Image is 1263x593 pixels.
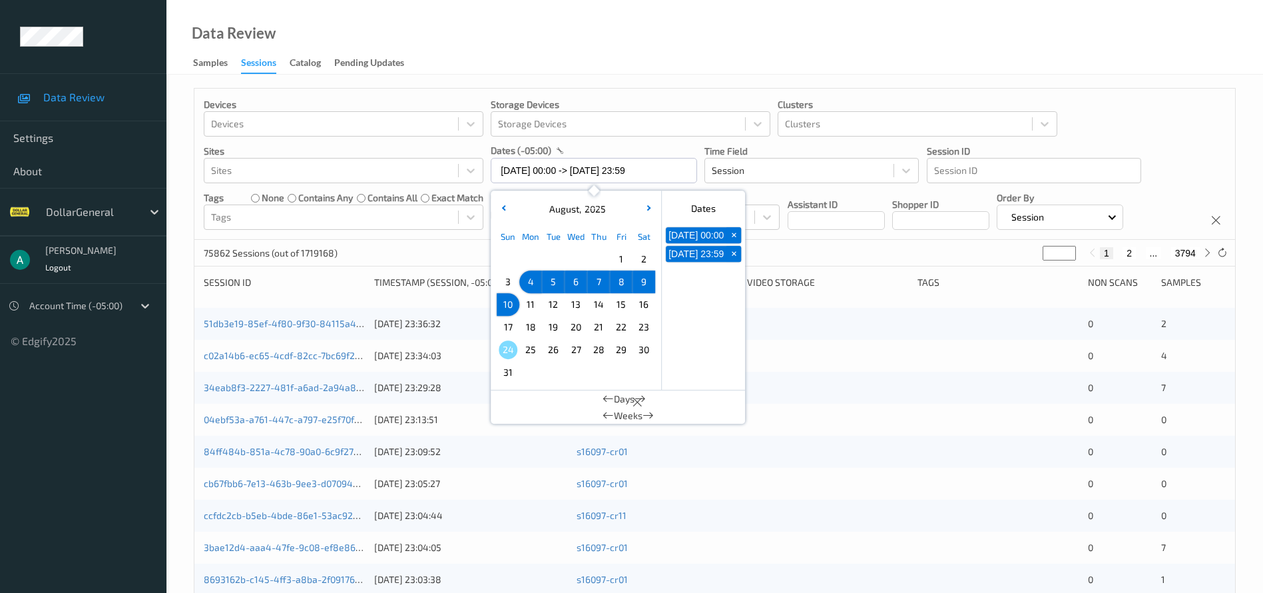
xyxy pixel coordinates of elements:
div: Sat [632,225,655,248]
div: Choose Monday August 25 of 2025 [519,338,542,361]
div: Choose Monday August 11 of 2025 [519,293,542,316]
div: Choose Thursday September 04 of 2025 [587,361,610,384]
span: 1 [1161,574,1165,585]
span: 0 [1161,446,1166,457]
div: [DATE] 23:05:27 [374,477,567,490]
span: 5 [544,273,563,291]
div: Choose Wednesday July 30 of 2025 [565,248,587,271]
span: 20 [567,318,585,336]
button: [DATE] 00:00 [666,227,726,243]
label: none [262,191,284,205]
div: Choose Tuesday July 29 of 2025 [542,248,565,271]
p: Devices [204,98,483,111]
div: Choose Sunday July 27 of 2025 [497,248,519,271]
div: Choose Sunday August 17 of 2025 [497,316,519,338]
span: 17 [499,318,517,336]
span: 4 [1161,350,1167,361]
span: 9 [634,273,653,291]
div: Choose Saturday September 06 of 2025 [632,361,655,384]
div: Choose Tuesday August 26 of 2025 [542,338,565,361]
span: 13 [567,295,585,314]
a: s16097-cr11 [577,510,627,521]
p: 75862 Sessions (out of 1719168) [204,247,338,260]
span: 10 [499,295,517,314]
div: Choose Sunday August 03 of 2025 [497,271,519,293]
div: Choose Saturday August 30 of 2025 [632,338,655,361]
span: 7 [1161,542,1166,553]
div: Wed [565,225,587,248]
span: 0 [1088,318,1093,329]
span: 1 [612,250,631,269]
div: Choose Tuesday September 02 of 2025 [542,361,565,384]
div: Choose Monday July 28 of 2025 [519,248,542,271]
span: + [727,247,741,261]
span: 0 [1088,510,1093,521]
span: 0 [1161,510,1166,521]
a: Pending Updates [334,54,417,73]
span: + [727,229,741,243]
p: Sites [204,145,483,158]
span: 27 [567,340,585,359]
span: 2 [1161,318,1166,329]
a: s16097-cr01 [577,478,628,489]
span: 4 [521,273,540,291]
span: Weeks [614,409,642,422]
div: , [546,203,606,216]
span: 8 [612,273,631,291]
a: 04ebf53a-a761-447c-a797-e25f70f76693 [204,414,380,425]
div: Choose Thursday August 07 of 2025 [587,271,610,293]
span: 12 [544,295,563,314]
span: 7 [1161,382,1166,393]
div: Choose Friday August 22 of 2025 [610,316,632,338]
p: Session [1007,211,1049,224]
div: [DATE] 23:29:28 [374,381,567,394]
a: c02a14b6-ec65-4cdf-82cc-7bc69f2c68f8 [204,350,380,361]
span: 23 [634,318,653,336]
div: Choose Saturday August 02 of 2025 [632,248,655,271]
a: s16097-cr01 [577,542,628,553]
div: Choose Thursday August 28 of 2025 [587,338,610,361]
a: 84ff484b-851a-4c78-90a0-6c9f270ee99f [204,446,383,457]
div: Non Scans [1088,276,1152,289]
span: 2 [634,250,653,269]
span: 0 [1088,478,1093,489]
div: [DATE] 23:03:38 [374,573,567,586]
span: Days [614,392,634,406]
div: Choose Wednesday August 06 of 2025 [565,271,587,293]
div: Choose Sunday August 24 of 2025 [497,338,519,361]
div: [DATE] 23:13:51 [374,413,567,426]
div: Mon [519,225,542,248]
label: contains any [298,191,353,205]
p: Tags [204,191,224,205]
div: Choose Wednesday August 27 of 2025 [565,338,587,361]
div: Choose Tuesday August 12 of 2025 [542,293,565,316]
div: Choose Tuesday August 19 of 2025 [542,316,565,338]
a: 8693162b-c145-4ff3-a8ba-2f091760f2ea [204,574,379,585]
div: Choose Saturday August 23 of 2025 [632,316,655,338]
span: 0 [1088,382,1093,393]
label: contains all [368,191,417,205]
div: Samples [1161,276,1226,289]
div: Pending Updates [334,56,404,73]
span: 24 [499,340,517,359]
span: 19 [544,318,563,336]
span: 16 [634,295,653,314]
a: s16097-cr01 [577,574,628,585]
div: Choose Saturday August 16 of 2025 [632,293,655,316]
button: 1 [1100,247,1113,259]
div: Timestamp (Session, -05:00) [374,276,567,289]
div: Choose Friday August 29 of 2025 [610,338,632,361]
div: Choose Saturday August 09 of 2025 [632,271,655,293]
span: 22 [612,318,631,336]
span: 31 [499,363,517,382]
button: 2 [1123,247,1136,259]
div: Choose Friday August 08 of 2025 [610,271,632,293]
div: Catalog [290,56,321,73]
div: Choose Friday September 05 of 2025 [610,361,632,384]
a: Sessions [241,54,290,74]
span: 14 [589,295,608,314]
span: 0 [1088,414,1093,425]
span: 18 [521,318,540,336]
a: 3bae12d4-aaa4-47fe-9c08-ef8e86347a3a [204,542,387,553]
a: 51db3e19-85ef-4f80-9f30-84115a415025 [204,318,381,329]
